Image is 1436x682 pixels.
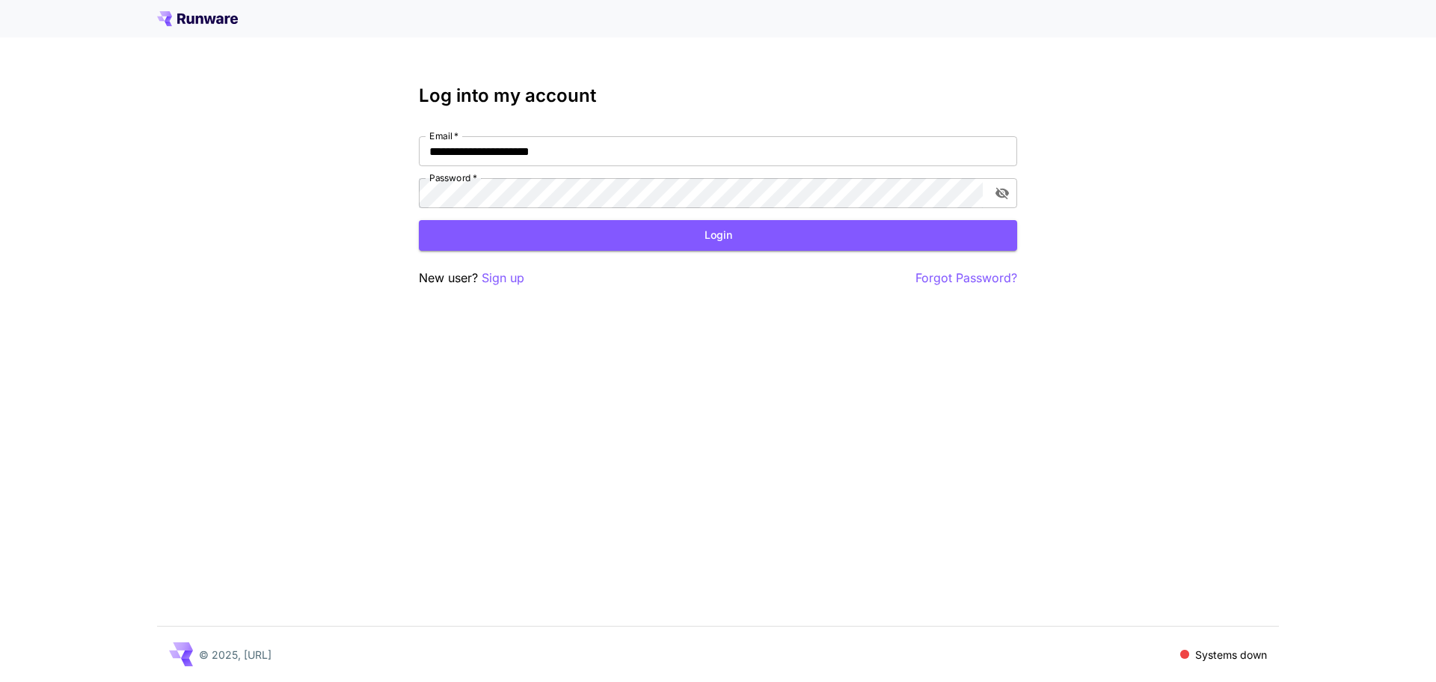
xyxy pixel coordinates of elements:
p: © 2025, [URL] [199,647,271,663]
p: Systems down [1195,647,1267,663]
button: toggle password visibility [989,180,1016,207]
button: Sign up [482,269,524,287]
label: Email [429,130,458,142]
h3: Log into my account [419,85,1017,106]
label: Password [429,171,477,184]
button: Login [419,220,1017,251]
p: New user? [419,269,524,287]
button: Forgot Password? [915,269,1017,287]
